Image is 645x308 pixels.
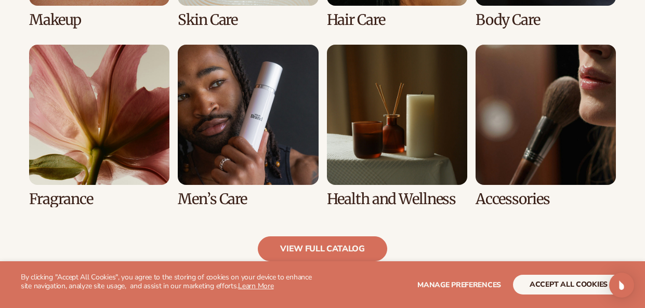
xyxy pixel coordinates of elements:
h3: Body Care [476,12,616,28]
button: Manage preferences [417,275,501,294]
a: Learn More [238,281,273,291]
h3: Hair Care [327,12,467,28]
span: Manage preferences [417,280,501,290]
p: By clicking "Accept All Cookies", you agree to the storing of cookies on your device to enhance s... [21,273,323,291]
div: 5 / 8 [29,45,169,207]
a: view full catalog [258,236,387,261]
div: 8 / 8 [476,45,616,207]
div: 6 / 8 [178,45,318,207]
button: accept all cookies [513,275,624,294]
h3: Makeup [29,12,169,28]
div: 7 / 8 [327,45,467,207]
div: Open Intercom Messenger [609,273,634,298]
h3: Skin Care [178,12,318,28]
